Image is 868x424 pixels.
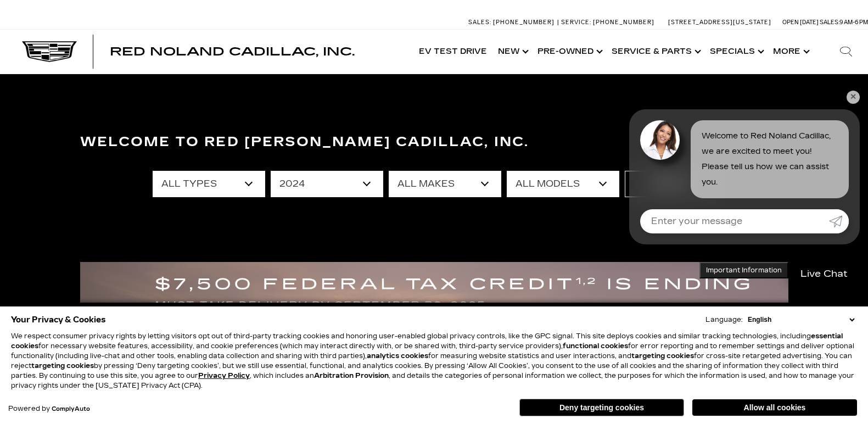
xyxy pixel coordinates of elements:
a: Sales: [PHONE_NUMBER] [468,19,557,25]
select: Filter by model [507,171,619,197]
span: [PHONE_NUMBER] [493,19,555,26]
a: Submit [829,209,849,233]
div: Welcome to Red Noland Cadillac, we are excited to meet you! Please tell us how we can assist you. [691,120,849,198]
a: [STREET_ADDRESS][US_STATE] [668,19,771,26]
button: More [768,30,813,74]
a: Pre-Owned [532,30,606,74]
a: ComplyAuto [52,406,90,412]
strong: functional cookies [563,342,628,350]
select: Filter by type [153,171,265,197]
span: [PHONE_NUMBER] [593,19,654,26]
div: Powered by [8,405,90,412]
span: Important Information [706,266,782,275]
span: Red Noland Cadillac, Inc. [110,45,355,58]
select: Filter by year [271,171,383,197]
a: Live Chat [788,261,860,287]
a: Service: [PHONE_NUMBER] [557,19,657,25]
span: Sales: [820,19,839,26]
a: Red Noland Cadillac, Inc. [110,46,355,57]
h3: Welcome to Red [PERSON_NAME] Cadillac, Inc. [80,131,788,153]
a: Privacy Policy [198,372,250,380]
span: 9 AM-6 PM [839,19,868,26]
span: Sales: [468,19,491,26]
button: Deny targeting cookies [519,399,684,416]
span: Your Privacy & Cookies [11,312,106,327]
p: We respect consumer privacy rights by letting visitors opt out of third-party tracking cookies an... [11,331,857,390]
input: Enter your message [640,209,829,233]
a: New [492,30,532,74]
button: Search [625,171,715,197]
a: EV Test Drive [413,30,492,74]
span: Service: [561,19,591,26]
img: Agent profile photo [640,120,680,160]
button: Important Information [699,262,788,278]
a: Service & Parts [606,30,704,74]
div: Language: [705,316,743,323]
button: Allow all cookies [692,399,857,416]
span: Live Chat [795,267,853,280]
img: Cadillac Dark Logo with Cadillac White Text [22,41,77,62]
strong: targeting cookies [31,362,94,370]
select: Language Select [745,315,857,325]
a: Specials [704,30,768,74]
select: Filter by make [389,171,501,197]
span: Open [DATE] [782,19,819,26]
strong: analytics cookies [367,352,428,360]
strong: Arbitration Provision [314,372,389,380]
strong: targeting cookies [631,352,694,360]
